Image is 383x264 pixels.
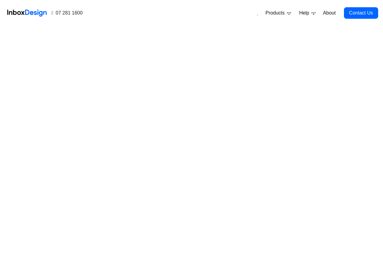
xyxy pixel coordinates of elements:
a: Help [296,7,317,19]
span: Products [265,9,286,17]
a: About [320,7,337,19]
a: Contact Us [344,7,378,19]
span: Help [299,9,311,17]
a: Products [262,7,293,19]
a: 07 281 1600 [51,9,81,17]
